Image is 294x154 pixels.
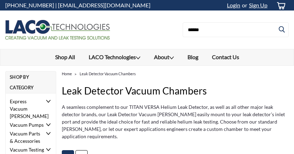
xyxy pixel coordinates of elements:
a: Home [62,71,72,76]
a: LACO Technologies [82,49,147,65]
a: cart-preview-dropdown [271,0,289,10]
a: Blog [181,49,205,65]
a: Leak Detector Vacuum Chambers [80,71,136,76]
a: About [147,49,181,65]
h1: Leak Detector Vacuum Chambers [62,83,289,98]
span: or [240,2,247,8]
h2: Shop By Category [5,71,56,93]
p: A seamless complement to our TITAN VERSA Helium Leak Detector, as well as all other major leak de... [62,103,289,140]
a: Vacuum Pumps [6,120,49,129]
img: LACO Technologies [5,20,110,40]
a: Contact Us [205,49,246,65]
a: Vacuum Parts & Accessories [6,129,49,145]
a: Express Vacuum [PERSON_NAME] [6,97,49,120]
a: Shop All [48,49,82,65]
